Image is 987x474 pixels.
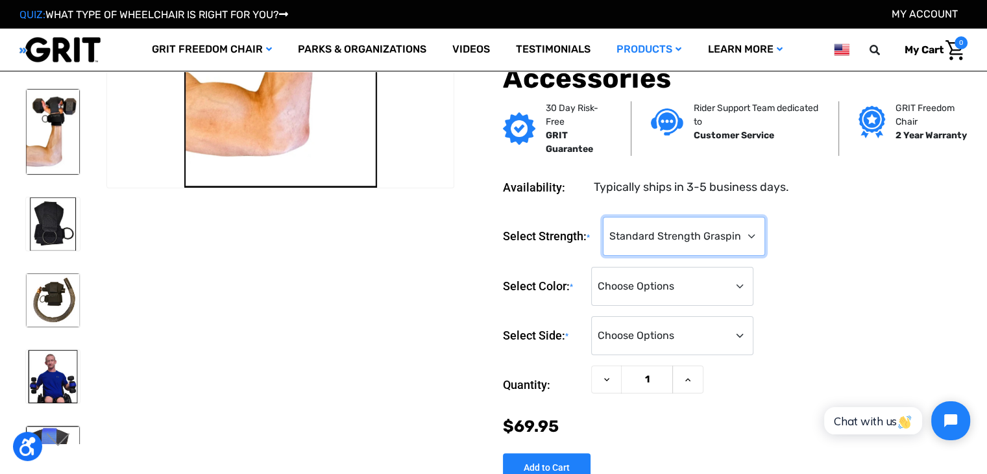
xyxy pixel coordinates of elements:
[892,8,958,20] a: Account
[503,316,585,355] label: Select Side:
[694,130,774,141] strong: Customer Service
[26,89,80,175] img: Grasping Cuffs by Handi Accessories
[26,273,80,327] img: Grasping Cuffs by Handi Accessories
[503,217,596,256] label: Select Strength:
[285,29,439,71] a: Parks & Organizations
[45,433,72,449] button: Go to slide 2 of 4
[810,390,981,451] iframe: Tidio Chat
[875,36,895,64] input: Search
[694,101,819,129] p: Rider Support Team dedicated to
[503,366,585,405] label: Quantity:
[896,101,972,129] p: GRIT Freedom Chair
[439,29,503,71] a: Videos
[26,197,80,251] img: Grasping Cuffs by Handi Accessories
[955,36,968,49] span: 0
[834,42,849,58] img: us.png
[503,179,585,196] dt: Availability:
[603,29,694,71] a: Products
[19,8,45,21] span: QUIZ:
[895,36,968,64] a: Cart with 0 items
[503,266,585,306] label: Select Color:
[26,350,80,404] img: Grasping Cuffs by Handi Accessories
[503,29,603,71] a: Testimonials
[859,105,885,138] img: Grit freedom
[651,108,683,135] img: Customer service
[896,130,967,141] strong: 2 Year Warranty
[546,101,611,129] p: 30 Day Risk-Free
[694,29,795,71] a: Learn More
[594,179,789,196] dd: Typically ships in 3-5 business days.
[19,8,288,21] a: QUIZ:WHAT TYPE OF WHEELCHAIR IS RIGHT FOR YOU?
[905,44,944,56] span: My Cart
[503,112,535,145] img: GRIT Guarantee
[945,40,964,60] img: Cart
[503,417,559,436] span: $69.95
[19,36,101,63] img: GRIT All-Terrain Wheelchair and Mobility Equipment
[546,130,593,155] strong: GRIT Guarantee
[139,29,285,71] a: GRIT Freedom Chair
